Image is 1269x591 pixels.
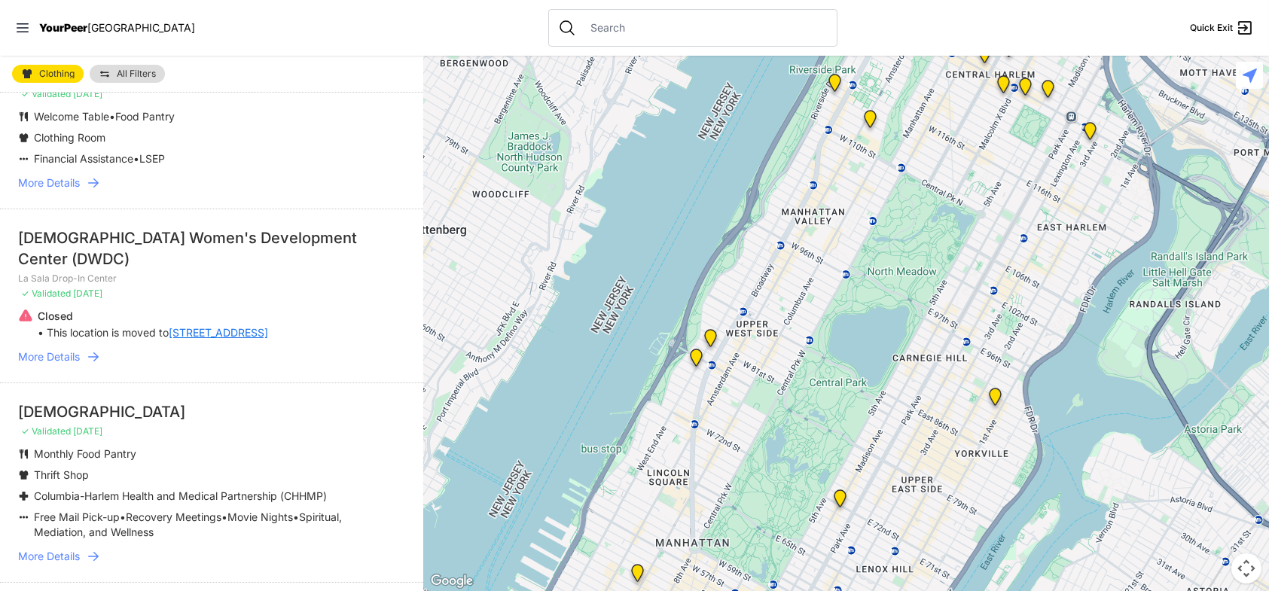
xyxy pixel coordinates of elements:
span: [DATE] [73,88,102,99]
span: LSEP [139,152,165,165]
span: Movie Nights [227,510,293,523]
div: Manhattan [1010,72,1041,108]
span: Financial Assistance [34,152,133,165]
div: The Cathedral Church of St. John the Divine [855,104,886,140]
span: Monthly Food Pantry [34,447,136,460]
span: More Details [18,175,80,190]
span: ✓ Validated [21,88,71,99]
span: More Details [18,349,80,364]
span: Welcome Table [34,110,109,123]
span: • [133,152,139,165]
span: Thrift Shop [34,468,89,481]
a: All Filters [90,65,165,83]
span: Recovery Meetings [126,510,221,523]
span: Clothing Room [34,131,105,144]
a: More Details [18,175,405,190]
span: Clothing [39,69,75,78]
div: Pathways Adult Drop-In Program [695,323,726,359]
a: Quick Exit [1190,19,1254,37]
span: [GEOGRAPHIC_DATA] [87,21,195,34]
span: All Filters [117,69,156,78]
p: • This location is moved to [38,325,268,340]
div: [DEMOGRAPHIC_DATA] [18,401,405,422]
input: Search [582,20,828,35]
a: More Details [18,549,405,564]
p: Closed [38,309,268,324]
a: Open this area in Google Maps (opens a new window) [427,571,477,591]
span: [DATE] [73,425,102,437]
span: Free Mail Pick-up [34,510,120,523]
div: The PILLARS – Holistic Recovery Support [932,26,963,62]
span: Columbia-Harlem Health and Medical Partnership (CHHMP) [34,489,327,502]
a: [STREET_ADDRESS] [169,325,268,340]
div: Avenue Church [980,382,1011,418]
span: YourPeer [39,21,87,34]
span: ✓ Validated [21,288,71,299]
a: More Details [18,349,405,364]
span: • [221,510,227,523]
div: Ford Hall [819,68,850,104]
img: Google [427,571,477,591]
span: • [293,510,299,523]
a: Clothing [12,65,84,83]
div: Uptown/Harlem DYCD Youth Drop-in Center [969,39,1000,75]
div: Manhattan [825,483,856,519]
div: [DEMOGRAPHIC_DATA] Women's Development Center (DWDC) [18,227,405,270]
a: YourPeer[GEOGRAPHIC_DATA] [39,23,195,32]
span: Food Pantry [115,110,175,123]
span: • [120,510,126,523]
span: • [109,110,115,123]
span: Quick Exit [1190,22,1233,34]
p: La Sala Drop-In Center [18,273,405,285]
span: [DATE] [73,288,102,299]
button: Map camera controls [1231,553,1261,583]
span: More Details [18,549,80,564]
span: ✓ Validated [21,425,71,437]
div: East Harlem [1033,74,1063,110]
div: Main Location [1075,116,1106,152]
